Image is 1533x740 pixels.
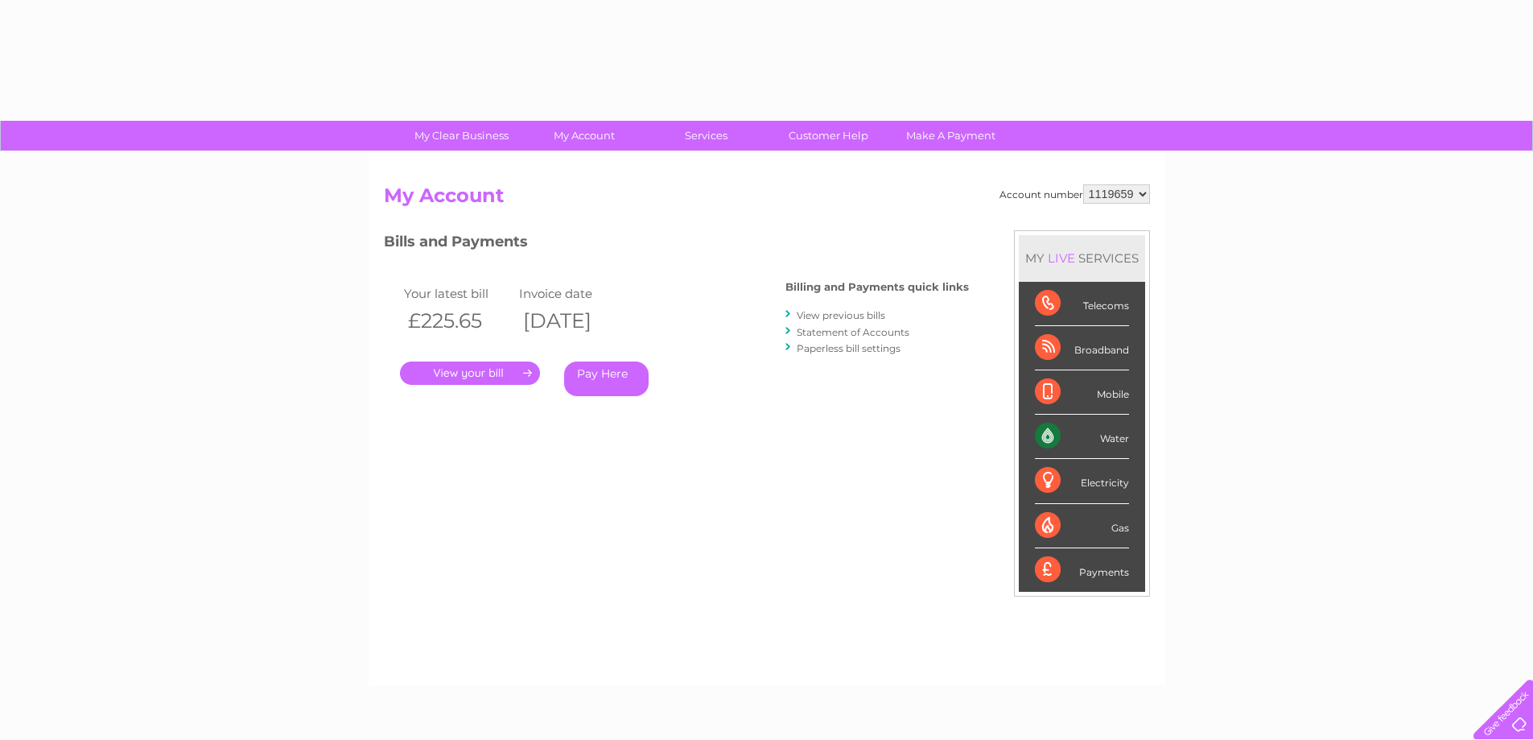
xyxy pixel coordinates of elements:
a: View previous bills [797,309,885,321]
div: Payments [1035,548,1129,592]
div: Telecoms [1035,282,1129,326]
a: Pay Here [564,362,649,396]
h4: Billing and Payments quick links [785,281,969,293]
div: Account number [999,184,1150,204]
div: MY SERVICES [1019,235,1145,281]
th: £225.65 [400,304,516,337]
h3: Bills and Payments [384,230,969,258]
h2: My Account [384,184,1150,215]
a: Paperless bill settings [797,342,900,354]
a: Statement of Accounts [797,326,909,338]
a: My Clear Business [395,121,528,151]
th: [DATE] [515,304,631,337]
td: Your latest bill [400,283,516,304]
div: Broadband [1035,326,1129,370]
div: Gas [1035,504,1129,548]
a: . [400,362,540,385]
a: Make A Payment [884,121,1017,151]
div: Electricity [1035,459,1129,503]
a: Customer Help [762,121,895,151]
div: Mobile [1035,370,1129,415]
a: Services [640,121,773,151]
a: My Account [517,121,650,151]
div: Water [1035,415,1129,459]
div: LIVE [1045,250,1078,266]
td: Invoice date [515,283,631,304]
